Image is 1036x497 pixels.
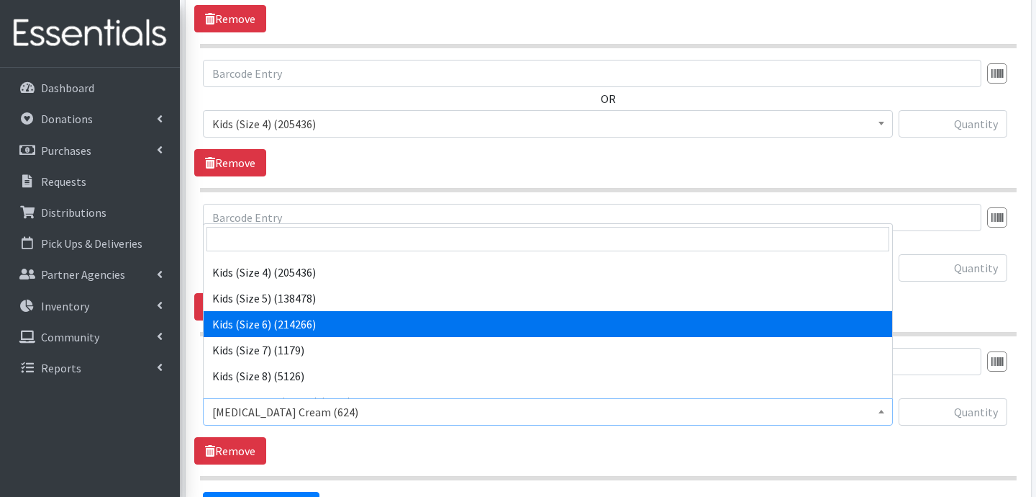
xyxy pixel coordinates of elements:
[41,112,93,126] p: Donations
[203,204,981,231] input: Barcode Entry
[41,143,91,158] p: Purchases
[6,73,174,102] a: Dashboard
[204,285,892,311] li: Kids (Size 5) (138478)
[6,260,174,289] a: Partner Agencies
[41,174,86,189] p: Requests
[6,9,174,58] img: HumanEssentials
[204,363,892,389] li: Kids (Size 8) (5126)
[212,402,883,422] span: Diaper Rash Cream (624)
[899,110,1007,138] input: Quantity
[6,167,174,196] a: Requests
[41,81,94,95] p: Dashboard
[899,254,1007,282] input: Quantity
[41,361,81,375] p: Reports
[203,398,893,426] span: Diaper Rash Cream (624)
[204,311,892,337] li: Kids (Size 6) (214266)
[41,299,89,313] p: Inventory
[194,149,266,176] a: Remove
[6,323,174,352] a: Community
[194,437,266,465] a: Remove
[6,104,174,133] a: Donations
[6,354,174,382] a: Reports
[203,60,981,87] input: Barcode Entry
[212,114,883,134] span: Kids (Size 4) (205436)
[204,337,892,363] li: Kids (Size 7) (1179)
[204,259,892,285] li: Kids (Size 4) (205436)
[6,229,174,258] a: Pick Ups & Deliveries
[41,205,106,220] p: Distributions
[41,267,125,282] p: Partner Agencies
[41,236,142,251] p: Pick Ups & Deliveries
[6,198,174,227] a: Distributions
[204,389,892,415] li: Kids Pull-Ups (2T-3T) (5769)
[194,293,266,321] a: Remove
[6,292,174,321] a: Inventory
[601,90,616,107] label: OR
[899,398,1007,426] input: Quantity
[203,110,893,138] span: Kids (Size 4) (205436)
[41,330,99,344] p: Community
[194,5,266,32] a: Remove
[6,136,174,165] a: Purchases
